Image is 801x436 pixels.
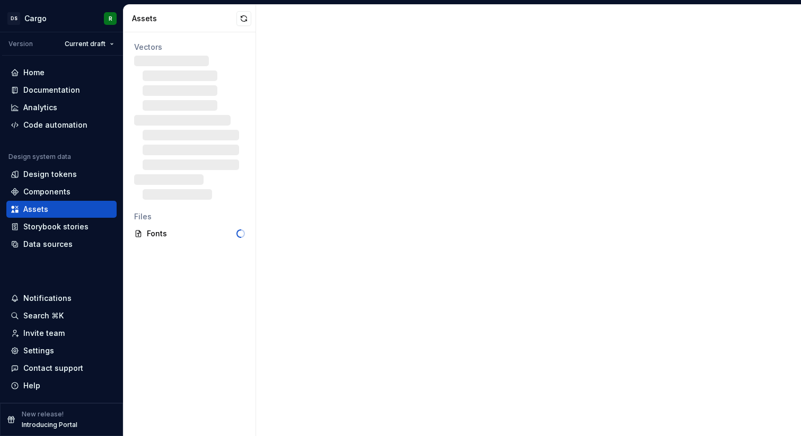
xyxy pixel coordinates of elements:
div: R [109,14,112,23]
p: New release! [22,410,64,419]
a: Analytics [6,99,117,116]
div: Cargo [24,13,47,24]
a: Fonts [130,225,249,242]
div: Documentation [23,85,80,95]
div: Invite team [23,328,65,339]
div: DS [7,12,20,25]
div: Components [23,186,71,197]
div: Fonts [147,228,236,239]
button: Contact support [6,360,117,377]
p: Introducing Portal [22,421,77,429]
a: Assets [6,201,117,218]
a: Home [6,64,117,81]
div: Storybook stories [23,221,89,232]
div: Code automation [23,120,87,130]
a: Invite team [6,325,117,342]
div: Vectors [134,42,245,52]
div: Settings [23,345,54,356]
button: Notifications [6,290,117,307]
div: Design system data [8,153,71,161]
div: Design tokens [23,169,77,180]
button: Search ⌘K [6,307,117,324]
div: Version [8,40,33,48]
a: Code automation [6,117,117,134]
div: Help [23,380,40,391]
div: Notifications [23,293,72,304]
button: Help [6,377,117,394]
a: Data sources [6,236,117,253]
div: Assets [23,204,48,215]
span: Current draft [65,40,105,48]
a: Components [6,183,117,200]
div: Analytics [23,102,57,113]
button: DSCargoR [2,7,121,30]
a: Documentation [6,82,117,99]
div: Home [23,67,45,78]
div: Data sources [23,239,73,250]
div: Assets [132,13,236,24]
div: Contact support [23,363,83,373]
a: Settings [6,342,117,359]
div: Files [134,211,245,222]
a: Storybook stories [6,218,117,235]
a: Design tokens [6,166,117,183]
div: Search ⌘K [23,310,64,321]
button: Current draft [60,37,119,51]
